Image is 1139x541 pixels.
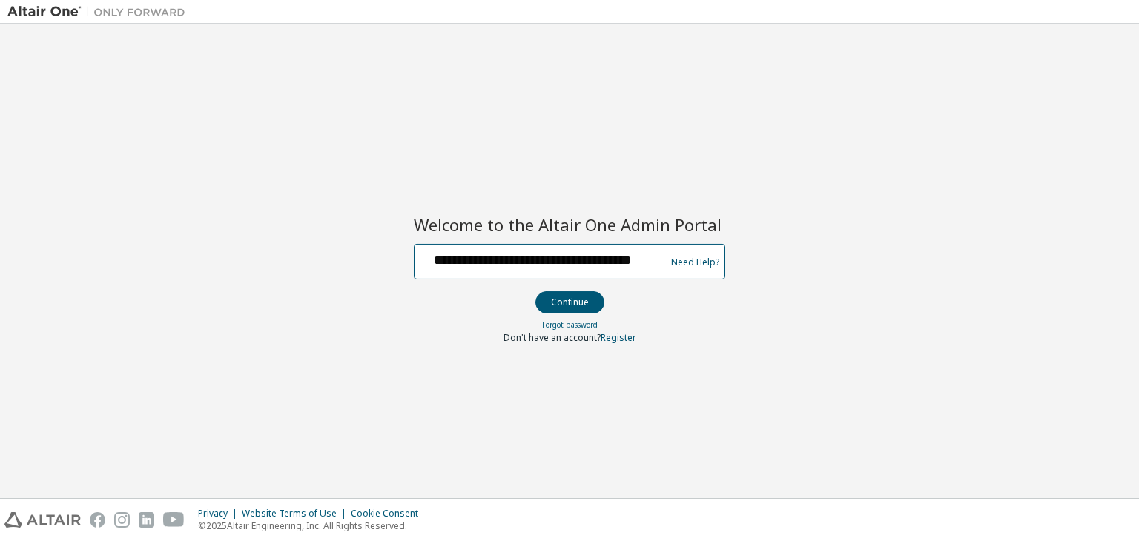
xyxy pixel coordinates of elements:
[601,331,636,344] a: Register
[535,291,604,313] button: Continue
[163,512,185,528] img: youtube.svg
[139,512,154,528] img: linkedin.svg
[351,508,427,520] div: Cookie Consent
[7,4,193,19] img: Altair One
[198,520,427,532] p: © 2025 Altair Engineering, Inc. All Rights Reserved.
[4,512,81,528] img: altair_logo.svg
[414,214,725,235] h2: Welcome to the Altair One Admin Portal
[542,319,598,330] a: Forgot password
[198,508,242,520] div: Privacy
[242,508,351,520] div: Website Terms of Use
[504,331,601,344] span: Don't have an account?
[90,512,105,528] img: facebook.svg
[114,512,130,528] img: instagram.svg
